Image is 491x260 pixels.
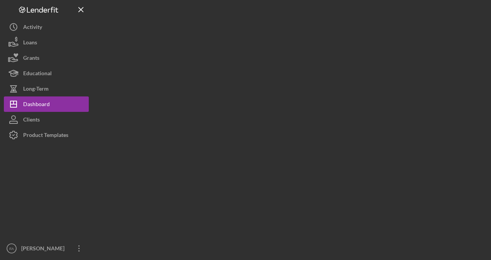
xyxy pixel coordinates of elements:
[23,96,50,114] div: Dashboard
[23,127,68,145] div: Product Templates
[9,246,14,251] text: FA
[19,241,69,258] div: [PERSON_NAME]
[4,81,89,96] button: Long-Term
[23,19,42,37] div: Activity
[4,127,89,143] button: Product Templates
[23,35,37,52] div: Loans
[4,50,89,66] button: Grants
[4,19,89,35] button: Activity
[4,112,89,127] button: Clients
[23,112,40,129] div: Clients
[4,35,89,50] button: Loans
[4,241,89,256] button: FA[PERSON_NAME]
[4,96,89,112] button: Dashboard
[23,81,49,98] div: Long-Term
[4,66,89,81] button: Educational
[23,66,52,83] div: Educational
[23,50,39,68] div: Grants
